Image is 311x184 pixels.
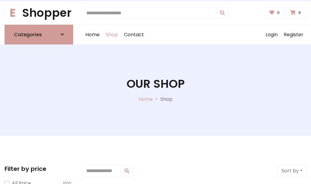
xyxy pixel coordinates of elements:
span: 0 [275,10,281,16]
a: Categories [5,25,73,44]
h6: Categories [14,32,42,37]
a: 0 [286,7,306,19]
span: 0 [297,10,302,16]
h1: Shopper [5,6,73,20]
h5: Filter by price [5,165,73,172]
a: 0 [265,7,285,19]
a: EShopper [5,6,73,20]
a: Home [82,25,103,44]
button: Sort by [278,165,306,177]
span: E [5,5,21,21]
a: Login [262,25,281,44]
a: Home [138,96,153,103]
p: Shop [160,96,173,103]
h1: Our Shop [127,77,185,91]
a: Contact [121,25,147,44]
a: Shop [103,25,121,44]
a: Register [281,25,306,44]
p: - [153,96,160,103]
